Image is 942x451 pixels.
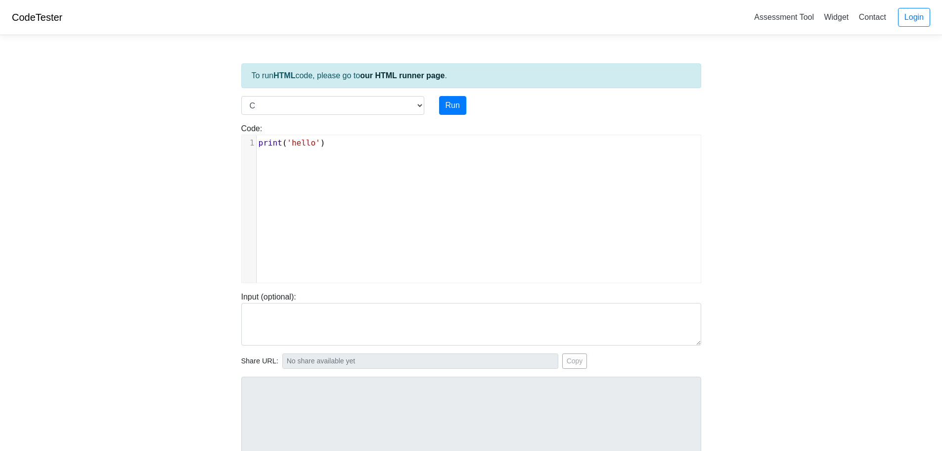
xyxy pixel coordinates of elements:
[259,138,282,148] span: print
[855,9,890,25] a: Contact
[287,138,320,148] span: 'hello'
[273,71,295,80] strong: HTML
[750,9,818,25] a: Assessment Tool
[234,291,709,346] div: Input (optional):
[241,63,701,88] div: To run code, please go to .
[282,353,558,369] input: No share available yet
[12,12,62,23] a: CodeTester
[259,138,325,148] span: ( )
[242,137,256,149] div: 1
[234,123,709,283] div: Code:
[898,8,930,27] a: Login
[562,353,587,369] button: Copy
[439,96,466,115] button: Run
[241,356,278,367] span: Share URL:
[820,9,852,25] a: Widget
[360,71,445,80] a: our HTML runner page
